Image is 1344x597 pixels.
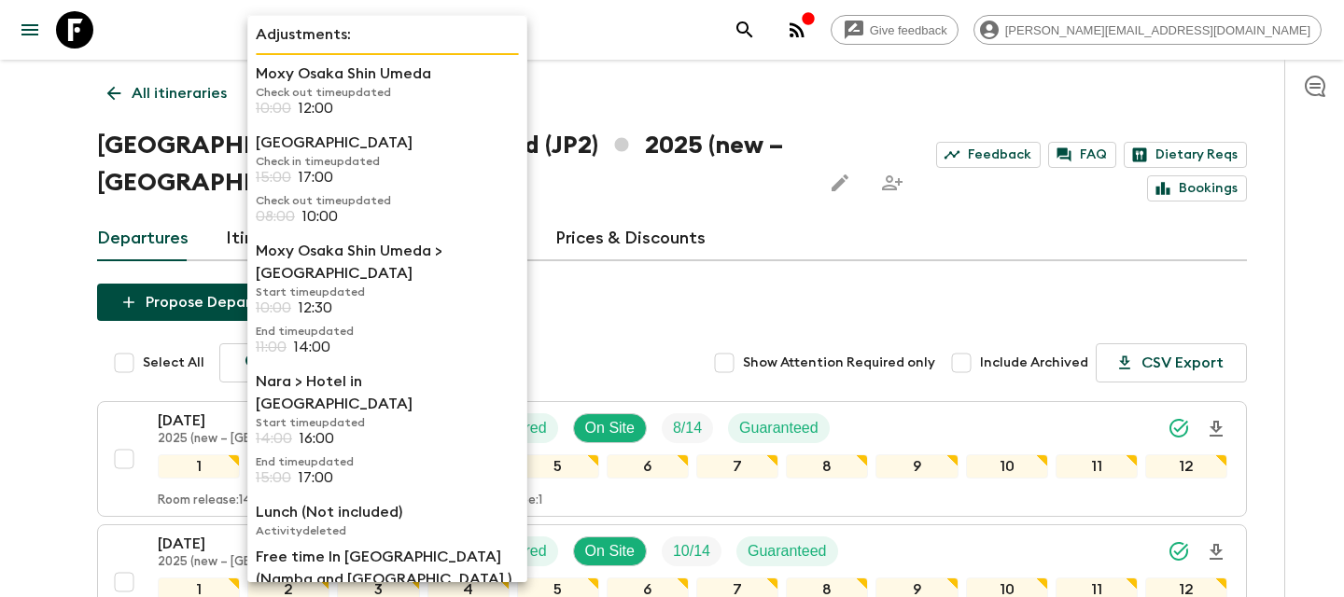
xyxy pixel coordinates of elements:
[256,469,291,486] p: 15:00
[1168,540,1190,562] svg: Synced Successfully
[256,240,519,285] p: Moxy Osaka Shin Umeda > [GEOGRAPHIC_DATA]
[1147,175,1247,201] a: Bookings
[143,354,204,372] span: Select All
[585,417,635,439] p: On Site
[256,100,291,117] p: 10:00
[875,454,958,479] div: 9
[673,417,702,439] p: 8 / 14
[256,132,519,154] p: [GEOGRAPHIC_DATA]
[256,415,519,430] p: Start time updated
[256,154,519,169] p: Check in time updated
[97,127,806,201] h1: [GEOGRAPHIC_DATA]: Another World (JP2) 2025 (new – [GEOGRAPHIC_DATA])
[256,169,291,186] p: 15:00
[739,417,819,439] p: Guaranteed
[555,216,706,261] a: Prices & Discounts
[966,454,1048,479] div: 10
[874,164,911,201] span: Share this itinerary
[97,284,311,321] button: Propose Departures
[158,432,260,447] p: 2025 (new – [GEOGRAPHIC_DATA])
[662,536,721,566] div: Trip Fill
[821,164,859,201] button: Edit this itinerary
[299,169,333,186] p: 17:00
[302,208,338,225] p: 10:00
[256,523,519,538] p: Activity deleted
[158,410,260,432] p: [DATE]
[726,11,763,49] button: search adventures
[299,299,332,316] p: 12:30
[1205,418,1227,440] svg: Download Onboarding
[158,493,251,508] p: Room release: 14
[786,454,868,479] div: 8
[256,299,291,316] p: 10:00
[256,208,295,225] p: 08:00
[226,216,295,261] a: Itinerary
[1145,454,1227,479] div: 12
[256,370,519,415] p: Nara > Hotel in [GEOGRAPHIC_DATA]
[860,23,958,37] span: Give feedback
[673,540,710,562] p: 10 / 14
[158,555,260,570] p: 2025 (new – [GEOGRAPHIC_DATA])
[132,82,227,104] p: All itineraries
[299,469,333,486] p: 17:00
[1056,454,1138,479] div: 11
[256,339,287,355] p: 11:00
[980,354,1088,372] span: Include Archived
[1205,541,1227,563] svg: Download Onboarding
[256,85,519,100] p: Check out time updated
[585,540,635,562] p: On Site
[696,454,778,479] div: 7
[256,23,519,46] p: Adjustments:
[11,11,49,49] button: menu
[256,62,519,85] p: Moxy Osaka Shin Umeda
[607,454,689,479] div: 6
[158,533,260,555] p: [DATE]
[256,324,519,339] p: End time updated
[256,546,519,590] p: Free time In [GEOGRAPHIC_DATA] (Namba and [GEOGRAPHIC_DATA] )
[256,501,519,523] p: Lunch (Not included)
[300,430,334,447] p: 16:00
[294,339,330,355] p: 14:00
[299,100,333,117] p: 12:00
[256,430,292,447] p: 14:00
[97,216,189,261] a: Departures
[995,23,1321,37] span: [PERSON_NAME][EMAIL_ADDRESS][DOMAIN_NAME]
[936,142,1041,168] a: Feedback
[1048,142,1116,168] a: FAQ
[517,454,599,479] div: 5
[256,285,519,299] p: Start time updated
[743,354,935,372] span: Show Attention Required only
[1124,142,1247,168] a: Dietary Reqs
[1096,343,1247,382] button: CSV Export
[662,413,713,443] div: Trip Fill
[256,193,519,208] p: Check out time updated
[748,540,827,562] p: Guaranteed
[256,454,519,469] p: End time updated
[158,454,240,479] div: 1
[1168,417,1190,439] svg: Synced Successfully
